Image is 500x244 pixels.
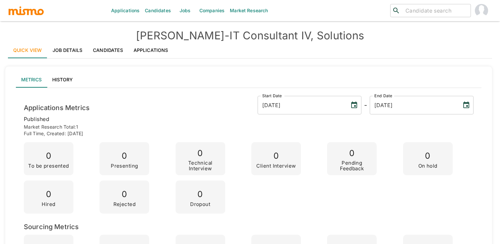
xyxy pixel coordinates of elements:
div: lab API tabs example [16,72,481,88]
p: Presenting [111,163,138,169]
p: 0 [111,149,138,163]
p: 0 [190,187,210,202]
p: On hold [418,163,437,169]
p: Rejected [113,202,136,207]
p: 0 [28,149,69,163]
label: Start Date [262,93,282,99]
p: To be presented [28,163,69,169]
h4: [PERSON_NAME] - IT Consultant IV, Solutions [8,29,492,42]
h6: Sourcing Metrics [24,222,474,232]
img: Gabriel Hernandez [475,4,488,17]
button: Choose date, selected date is Sep 17, 2025 [460,99,473,112]
p: 0 [113,187,136,202]
a: Job Details [47,42,88,58]
a: Applications [128,42,174,58]
p: 0 [42,187,55,202]
p: Dropout [190,202,210,207]
h6: Applications Metrics [24,102,90,113]
input: Candidate search [403,6,468,15]
label: End Date [374,93,392,99]
p: 0 [256,149,296,163]
a: Quick View [8,42,47,58]
p: Technical Interview [178,160,223,171]
p: 0 [330,146,374,161]
button: History [47,72,78,88]
input: MM/DD/YYYY [370,96,457,114]
a: Candidates [88,42,128,58]
p: Pending Feedback [330,160,374,171]
p: 0 [418,149,437,163]
p: Market Research Total: 1 [24,124,474,130]
p: Full time , Created: [DATE] [24,130,474,137]
button: Metrics [16,72,47,88]
p: Hired [42,202,55,207]
img: logo [8,6,44,16]
h6: - [364,100,367,110]
p: Client Interview [256,163,296,169]
p: 0 [178,146,223,161]
p: published [24,114,474,124]
button: Choose date, selected date is Sep 8, 2025 [348,99,361,112]
input: MM/DD/YYYY [258,96,345,114]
